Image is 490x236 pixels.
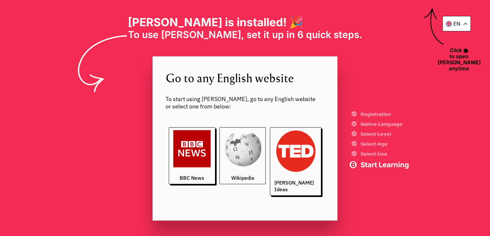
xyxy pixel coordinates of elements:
[274,130,317,173] img: ted
[274,179,317,193] span: [PERSON_NAME] Ideas
[180,175,204,181] span: BBC News
[360,141,409,146] span: Select Age
[360,131,409,137] span: Select Level
[166,95,324,110] span: To start using [PERSON_NAME], go to any English website or select one from below:
[219,127,266,185] a: Wikipedia
[360,122,409,127] span: Native Language
[434,47,484,72] span: Click to open [PERSON_NAME] anytime
[128,15,362,29] h1: [PERSON_NAME] is installed! 🎉
[360,161,409,168] span: Start Learning
[231,175,254,181] span: Wikipedia
[173,130,211,168] img: bbc
[166,69,324,86] span: Go to any English website
[360,151,409,156] span: Select Use
[360,112,409,117] span: Registration
[270,127,321,196] a: [PERSON_NAME] Ideas
[169,127,215,185] a: BBC News
[224,130,262,168] img: wikipedia
[128,29,362,40] span: To use [PERSON_NAME], set it up in 6 quick steps.
[453,20,460,27] p: en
